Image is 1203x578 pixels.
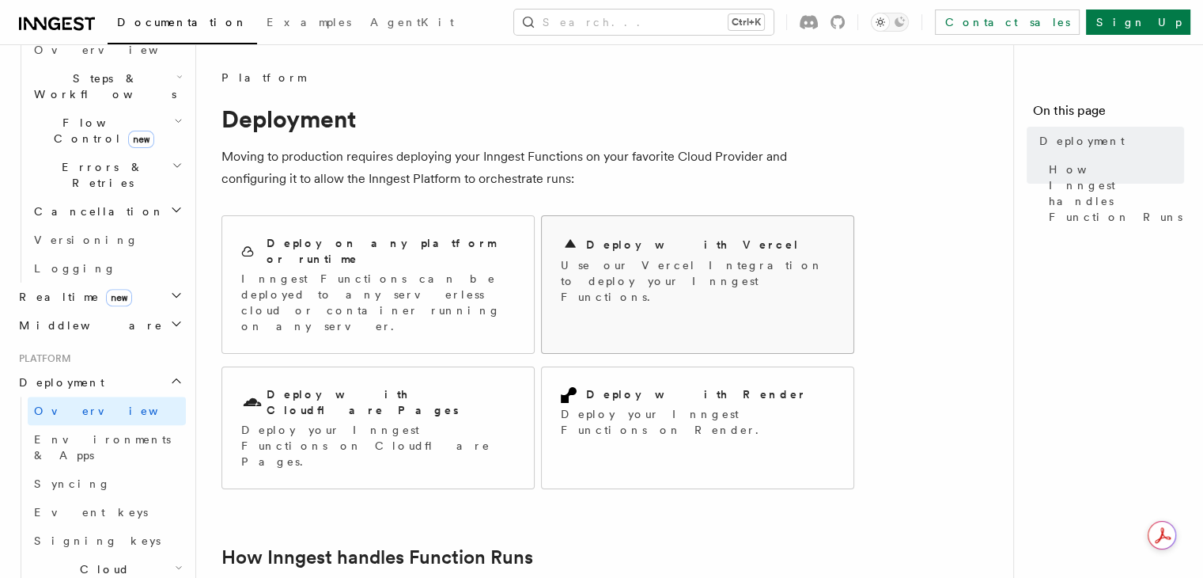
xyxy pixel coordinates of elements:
[221,546,533,568] a: How Inngest handles Function Runs
[241,422,515,470] p: Deploy your Inngest Functions on Cloudflare Pages.
[221,367,535,489] a: Deploy with Cloudflare PagesDeploy your Inngest Functions on Cloudflare Pages.
[514,10,774,35] button: Search...Ctrl+K
[13,318,163,333] span: Middleware
[34,234,138,246] span: Versioning
[13,289,132,305] span: Realtime
[541,367,854,489] a: Deploy with RenderDeploy your Inngest Functions on Render.
[13,352,71,365] span: Platform
[28,254,186,283] a: Logging
[28,498,186,527] a: Event keys
[221,105,854,133] h1: Deployment
[241,392,263,414] svg: Cloudflare
[728,14,764,30] kbd: Ctrl+K
[871,13,909,32] button: Toggle dark mode
[34,506,148,519] span: Event keys
[28,425,186,470] a: Environments & Apps
[1033,101,1184,127] h4: On this page
[561,406,834,438] p: Deploy your Inngest Functions on Render.
[34,477,111,490] span: Syncing
[28,153,186,197] button: Errors & Retries
[267,386,515,418] h2: Deploy with Cloudflare Pages
[28,397,186,425] a: Overview
[241,271,515,334] p: Inngest Functions can be deployed to any serverless cloud or container running on any server.
[28,197,186,226] button: Cancellation
[34,433,171,462] span: Environments & Apps
[28,226,186,254] a: Versioning
[34,405,197,417] span: Overview
[28,527,186,555] a: Signing keys
[586,386,807,402] h2: Deploy with Render
[267,235,515,267] h2: Deploy on any platform or runtime
[34,262,116,275] span: Logging
[361,5,463,43] a: AgentKit
[28,115,174,146] span: Flow Control
[108,5,257,44] a: Documentation
[935,10,1080,35] a: Contact sales
[13,368,186,397] button: Deployment
[370,16,454,29] span: AgentKit
[1033,127,1184,155] a: Deployment
[128,131,154,148] span: new
[13,311,186,340] button: Middleware
[13,36,186,283] div: Inngest Functions
[221,215,535,354] a: Deploy on any platform or runtimeInngest Functions can be deployed to any serverless cloud or con...
[117,16,248,29] span: Documentation
[1049,162,1184,225] span: How Inngest handles Function Runs
[28,70,176,102] span: Steps & Workflows
[257,5,361,43] a: Examples
[28,36,186,64] a: Overview
[1042,155,1184,231] a: How Inngest handles Function Runs
[561,257,834,305] p: Use our Vercel Integration to deploy your Inngest Functions.
[28,203,165,219] span: Cancellation
[28,64,186,108] button: Steps & Workflows
[34,44,197,56] span: Overview
[541,215,854,354] a: Deploy with VercelUse our Vercel Integration to deploy your Inngest Functions.
[267,16,351,29] span: Examples
[221,70,305,86] span: Platform
[13,283,186,311] button: Realtimenew
[28,159,172,191] span: Errors & Retries
[13,375,104,390] span: Deployment
[586,237,800,253] h2: Deploy with Vercel
[1039,133,1125,149] span: Deployment
[1086,10,1190,35] a: Sign Up
[106,289,132,306] span: new
[28,470,186,498] a: Syncing
[221,146,854,190] p: Moving to production requires deploying your Inngest Functions on your favorite Cloud Provider an...
[28,108,186,153] button: Flow Controlnew
[34,534,161,547] span: Signing keys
